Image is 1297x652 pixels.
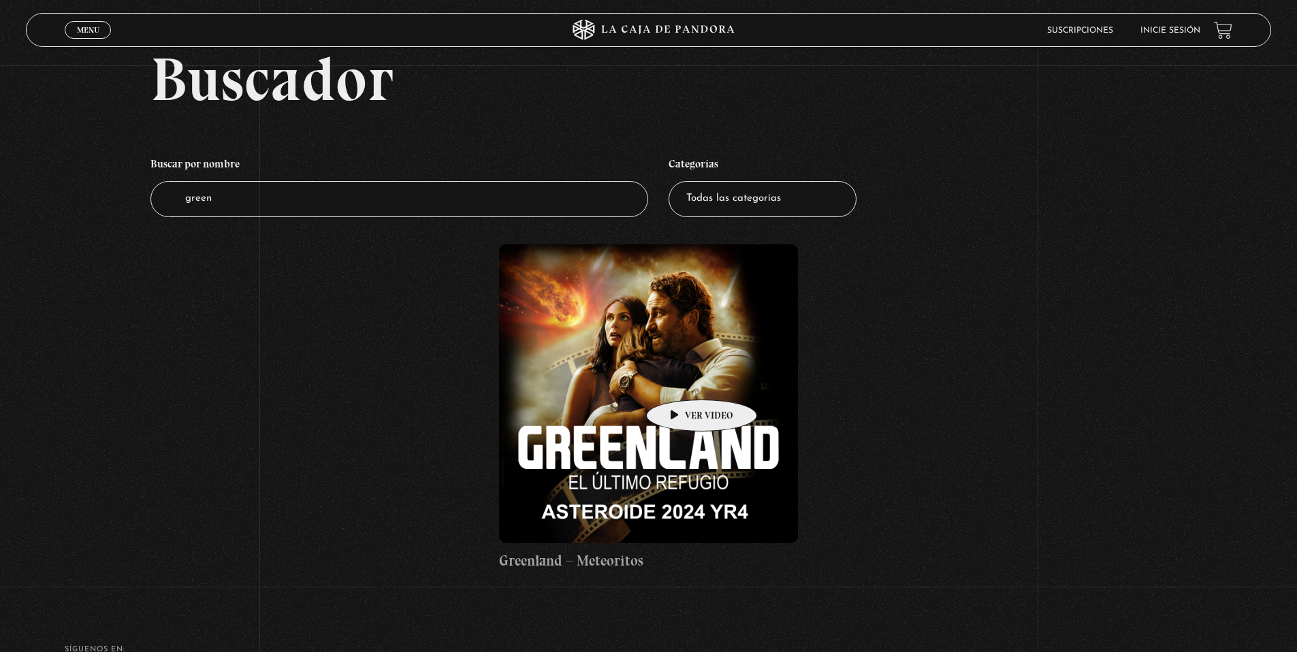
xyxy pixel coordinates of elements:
h4: Categorías [669,150,856,182]
a: Inicie sesión [1140,27,1200,35]
h2: Buscador [150,48,1271,110]
a: Suscripciones [1047,27,1113,35]
a: Greenland – Meteoritos [499,244,798,571]
a: View your shopping cart [1214,21,1232,39]
span: Cerrar [72,37,104,47]
h4: Greenland – Meteoritos [499,550,798,572]
span: Menu [77,26,99,34]
h4: Buscar por nombre [150,150,649,182]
